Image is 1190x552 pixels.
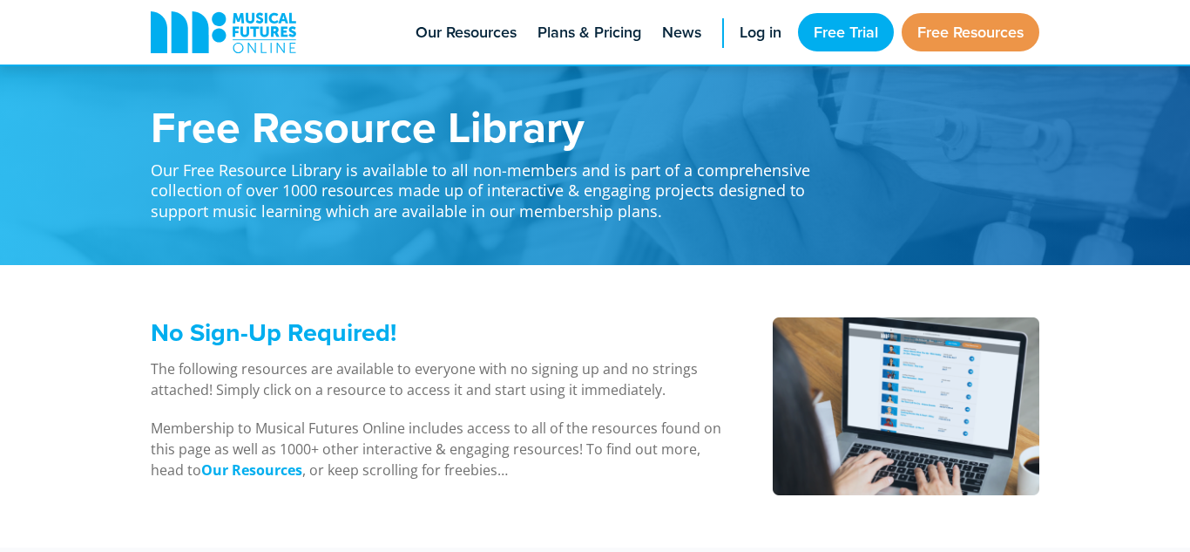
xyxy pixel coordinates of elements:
strong: Our Resources [201,460,302,480]
h1: Free Resource Library [151,105,830,148]
p: Membership to Musical Futures Online includes access to all of the resources found on this page a... [151,418,728,480]
span: News [662,21,701,44]
p: Our Free Resource Library is available to all non-members and is part of a comprehensive collecti... [151,148,830,221]
a: Our Resources [201,460,302,480]
a: Free Resources [902,13,1039,51]
p: The following resources are available to everyone with no signing up and no strings attached! Sim... [151,358,728,400]
span: Log in [740,21,781,44]
span: No Sign-Up Required! [151,314,396,351]
span: Plans & Pricing [538,21,641,44]
span: Our Resources [416,21,517,44]
a: Free Trial [798,13,894,51]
